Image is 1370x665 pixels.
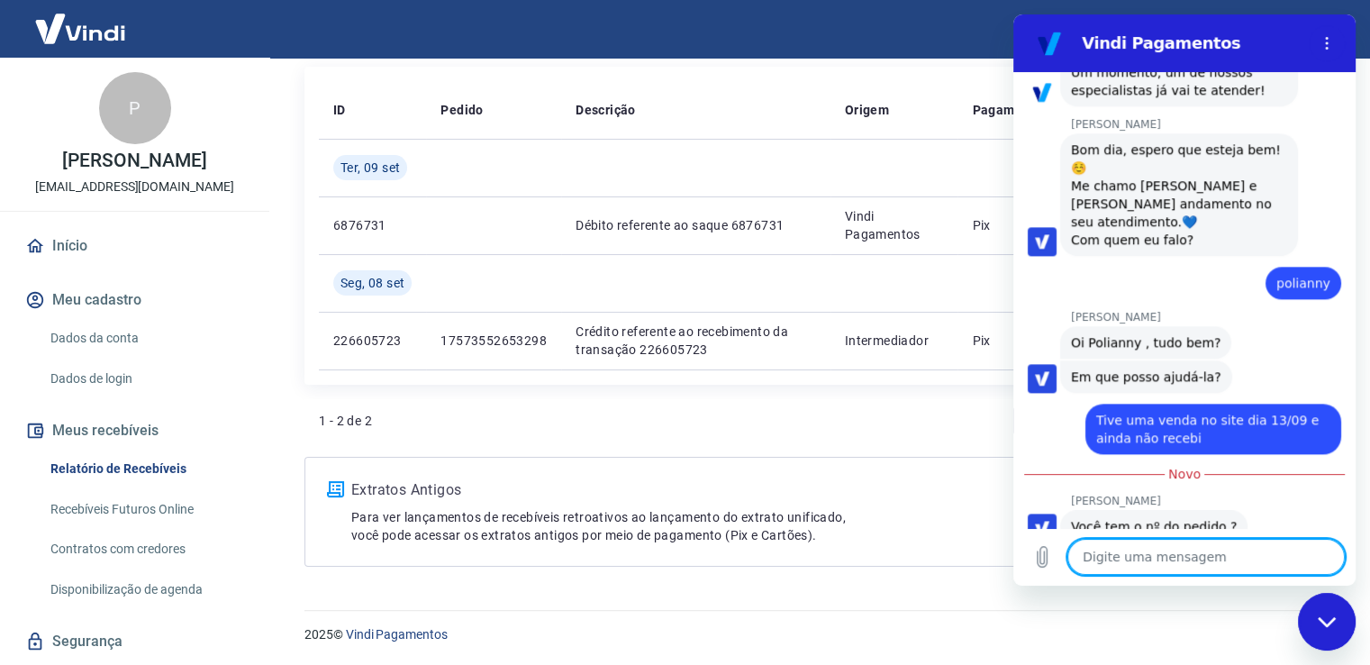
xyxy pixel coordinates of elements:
[1006,399,1312,442] ul: Pagination
[845,332,944,350] p: Intermediador
[440,332,547,350] p: 17573552653298
[845,207,944,243] p: Vindi Pagamentos
[333,332,412,350] p: 226605723
[304,625,1327,644] p: 2025 ©
[43,451,248,487] a: Relatório de Recebíveis
[576,216,816,234] p: Débito referente ao saque 6876731
[22,1,139,56] img: Vindi
[43,491,248,528] a: Recebíveis Futuros Online
[333,216,412,234] p: 6876731
[333,101,346,119] p: ID
[845,101,889,119] p: Origem
[43,320,248,357] a: Dados da conta
[1284,13,1348,46] button: Sair
[1013,14,1356,586] iframe: Janela de mensagens
[22,280,248,320] button: Meu cadastro
[440,101,483,119] p: Pedido
[22,226,248,266] a: Início
[327,481,344,497] img: ícone
[351,508,1129,544] p: Para ver lançamentos de recebíveis retroativos ao lançamento do extrato unificado, você pode aces...
[35,178,234,196] p: [EMAIL_ADDRESS][DOMAIN_NAME]
[576,101,636,119] p: Descrição
[22,411,248,451] button: Meus recebíveis
[340,159,400,177] span: Ter, 09 set
[43,531,248,568] a: Contratos com credores
[319,412,372,430] p: 1 - 2 de 2
[340,274,404,292] span: Seg, 08 set
[576,323,816,359] p: Crédito referente ao recebimento da transação 226605723
[22,622,248,661] a: Segurança
[62,151,206,170] p: [PERSON_NAME]
[346,627,448,642] a: Vindi Pagamentos
[972,216,1042,234] p: Pix
[972,332,1042,350] p: Pix
[43,360,248,397] a: Dados de login
[1298,593,1356,651] iframe: Botão para iniciar a janela de mensagens, 1 mensagem não lida
[99,72,171,144] div: P
[972,101,1042,119] p: Pagamento
[43,571,248,608] a: Disponibilização de agenda
[351,479,1129,501] p: Extratos Antigos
